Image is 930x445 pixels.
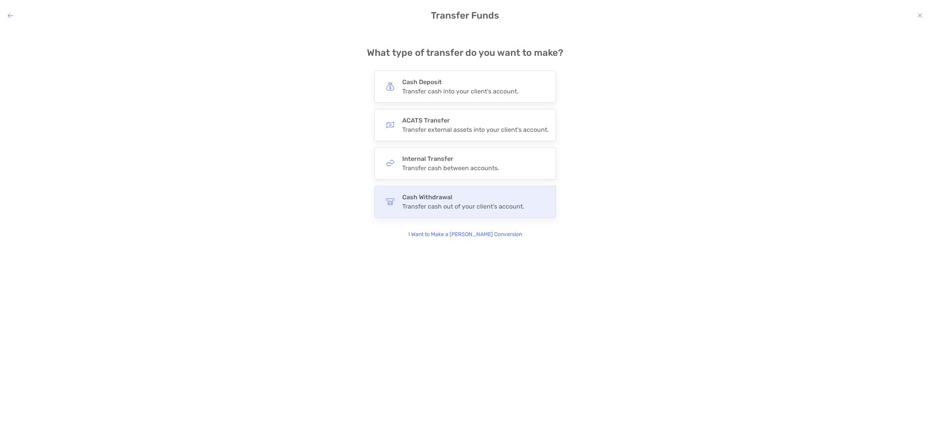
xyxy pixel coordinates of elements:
[386,159,394,167] img: button icon
[402,193,524,201] h4: Cash Withdrawal
[386,197,394,206] img: button icon
[367,47,563,58] h4: What type of transfer do you want to make?
[402,88,518,95] div: Transfer cash into your client's account.
[402,203,524,210] div: Transfer cash out of your client's account.
[386,121,394,129] img: button icon
[402,78,518,86] h4: Cash Deposit
[402,155,499,162] h4: Internal Transfer
[386,82,394,91] img: button icon
[402,117,549,124] h4: ACATS Transfer
[402,126,549,133] div: Transfer external assets into your client's account.
[408,230,522,239] p: I Want to Make a [PERSON_NAME] Conversion
[402,164,499,172] div: Transfer cash between accounts.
